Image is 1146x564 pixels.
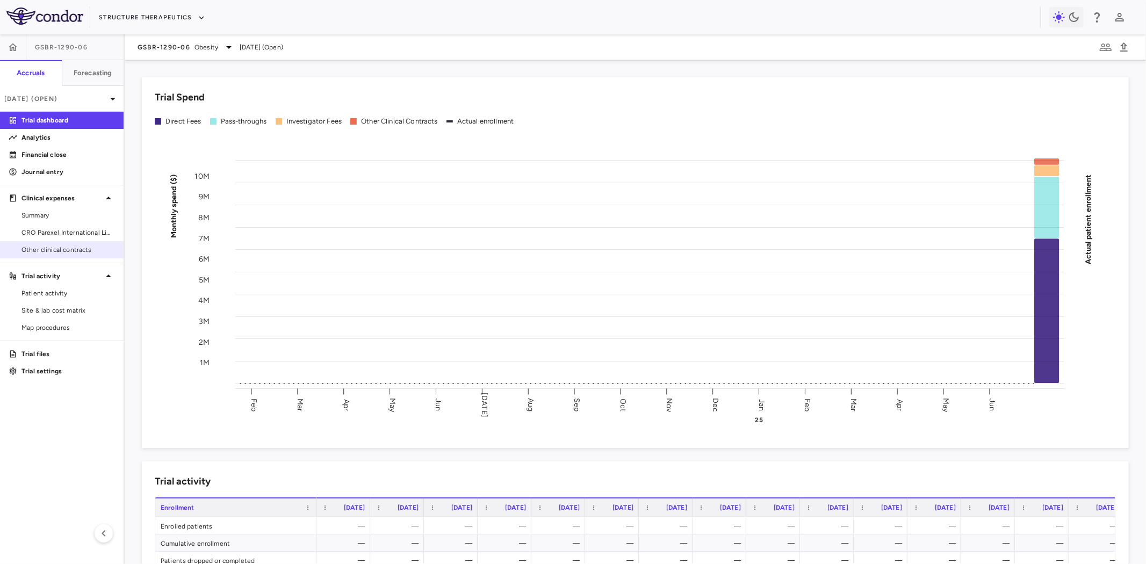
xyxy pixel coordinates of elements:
text: Feb [249,398,258,411]
div: — [487,517,526,534]
div: — [380,534,419,552]
tspan: 9M [199,192,210,201]
div: — [863,517,902,534]
div: — [541,534,580,552]
span: Patient activity [21,288,115,298]
text: Jun [988,399,997,411]
span: [DATE] [344,504,365,511]
div: — [810,534,848,552]
text: Dec [711,397,720,411]
p: Trial settings [21,366,115,376]
div: — [810,517,848,534]
span: [DATE] [881,504,902,511]
text: Apr [342,399,351,410]
div: — [648,534,687,552]
tspan: 6M [199,255,210,264]
span: [DATE] [935,504,956,511]
div: — [971,534,1010,552]
text: Nov [665,397,674,412]
span: [DATE] [505,504,526,511]
div: — [380,517,419,534]
span: [DATE] [989,504,1010,511]
span: [DATE] [827,504,848,511]
tspan: 5M [199,275,210,284]
span: [DATE] [774,504,795,511]
p: Trial dashboard [21,115,115,125]
span: Other clinical contracts [21,245,115,255]
span: GSBR-1290-06 [138,43,190,52]
button: Structure Therapeutics [99,9,205,26]
span: [DATE] [720,504,741,511]
text: Aug [526,398,535,411]
div: — [434,517,472,534]
span: [DATE] [559,504,580,511]
h6: Trial Spend [155,90,205,105]
p: Trial activity [21,271,102,281]
tspan: 10M [195,171,210,180]
tspan: 2M [199,337,210,346]
div: — [434,534,472,552]
p: Financial close [21,150,115,160]
div: — [756,534,795,552]
text: Jun [434,399,443,411]
div: — [702,534,741,552]
div: — [1078,517,1117,534]
p: Trial files [21,349,115,359]
div: — [1078,534,1117,552]
div: — [326,534,365,552]
h6: Accruals [17,68,45,78]
p: Clinical expenses [21,193,102,203]
text: May [388,397,397,412]
h6: Trial activity [155,474,211,489]
span: [DATE] [612,504,633,511]
text: [DATE] [480,393,489,417]
p: Analytics [21,133,115,142]
tspan: 8M [198,213,210,222]
text: Apr [895,399,904,410]
span: [DATE] [451,504,472,511]
div: Enrolled patients [155,517,316,534]
div: — [648,517,687,534]
div: — [326,517,365,534]
text: May [941,397,950,412]
div: — [702,517,741,534]
tspan: 7M [199,234,210,243]
text: Mar [849,398,859,411]
tspan: Monthly spend ($) [169,174,178,238]
div: — [917,534,956,552]
span: [DATE] (Open) [240,42,283,52]
span: Enrollment [161,504,194,511]
span: [DATE] [1096,504,1117,511]
div: — [595,517,633,534]
tspan: 4M [198,296,210,305]
img: logo-full-SnFGN8VE.png [6,8,83,25]
div: Cumulative enrollment [155,534,316,551]
div: — [917,517,956,534]
span: GSBR-1290-06 [35,43,88,52]
span: [DATE] [666,504,687,511]
div: Direct Fees [165,117,201,126]
div: Other Clinical Contracts [361,117,438,126]
text: Mar [295,398,305,411]
span: [DATE] [398,504,419,511]
text: Oct [618,398,628,411]
text: Jan [757,399,766,410]
span: [DATE] [1042,504,1063,511]
div: — [971,517,1010,534]
span: Map procedures [21,323,115,332]
div: — [1025,534,1063,552]
div: — [487,534,526,552]
tspan: 3M [199,317,210,326]
tspan: 1M [200,358,210,367]
div: Pass-throughs [221,117,267,126]
p: [DATE] (Open) [4,94,106,104]
div: — [541,517,580,534]
p: Journal entry [21,167,115,177]
span: CRO Parexel International Limited [21,228,115,237]
span: Site & lab cost matrix [21,306,115,315]
h6: Forecasting [74,68,112,78]
div: — [1025,517,1063,534]
div: Investigator Fees [286,117,342,126]
div: — [756,517,795,534]
div: — [863,534,902,552]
